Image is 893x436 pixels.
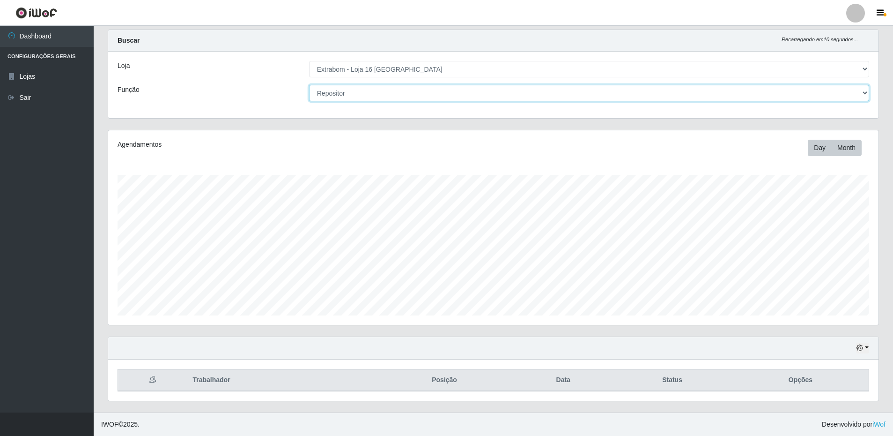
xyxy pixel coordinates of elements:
[15,7,57,19] img: CoreUI Logo
[118,85,140,95] label: Função
[187,369,374,391] th: Trabalhador
[732,369,869,391] th: Opções
[808,140,862,156] div: First group
[831,140,862,156] button: Month
[872,421,886,428] a: iWof
[101,421,118,428] span: IWOF
[375,369,515,391] th: Posição
[101,420,140,429] span: © 2025 .
[782,37,858,42] i: Recarregando em 10 segundos...
[822,420,886,429] span: Desenvolvido por
[118,61,130,71] label: Loja
[808,140,869,156] div: Toolbar with button groups
[514,369,612,391] th: Data
[612,369,732,391] th: Status
[118,37,140,44] strong: Buscar
[808,140,832,156] button: Day
[118,140,422,150] div: Agendamentos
